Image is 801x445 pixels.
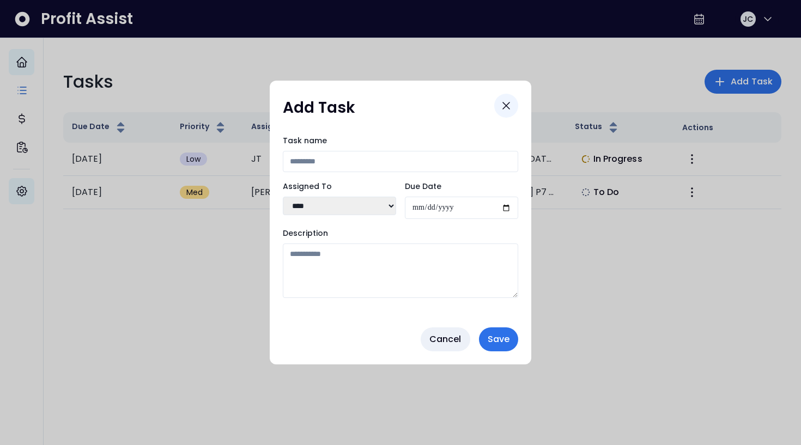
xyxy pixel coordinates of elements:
label: Task name [283,135,518,147]
button: Close [494,94,518,118]
button: Save [479,327,518,351]
span: Save [488,333,509,346]
button: Cancel [421,327,470,351]
h1: Add Task [283,98,355,118]
label: Due Date [405,181,518,192]
label: Assigned To [283,181,396,192]
label: Description [283,228,518,239]
span: Cancel [429,333,462,346]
